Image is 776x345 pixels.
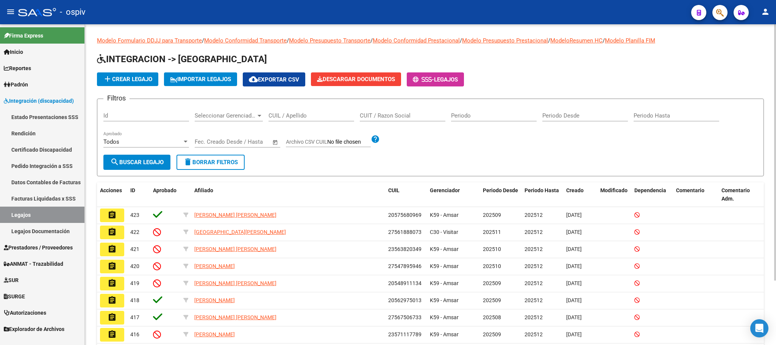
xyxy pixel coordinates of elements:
datatable-header-cell: Dependencia [631,182,673,207]
span: ID [130,187,135,193]
span: Comentario Adm. [721,187,750,202]
span: [PERSON_NAME] [PERSON_NAME] [194,246,276,252]
span: C30 - Visitar [430,229,458,235]
span: 27547895946 [388,263,422,269]
span: SUR [4,276,19,284]
span: [PERSON_NAME] [194,331,235,337]
span: Firma Express [4,31,43,40]
span: Periodo Desde [483,187,518,193]
span: Creado [566,187,584,193]
mat-icon: person [761,7,770,16]
span: K59 - Amsar [430,263,459,269]
span: 202509 [483,297,501,303]
mat-icon: assignment [108,262,117,271]
span: - [413,76,434,83]
mat-icon: assignment [108,279,117,288]
span: Padrón [4,80,28,89]
span: Archivo CSV CUIL [286,139,327,145]
span: [PERSON_NAME] [PERSON_NAME] [194,280,276,286]
span: Afiliado [194,187,213,193]
span: 202509 [483,280,501,286]
span: Seleccionar Gerenciador [195,112,256,119]
span: Explorador de Archivos [4,325,64,333]
span: 202509 [483,212,501,218]
mat-icon: add [103,74,112,83]
button: Crear Legajo [97,72,158,86]
span: K59 - Amsar [430,246,459,252]
a: ModeloResumen HC [550,37,603,44]
button: Descargar Documentos [311,72,401,86]
span: Modificado [600,187,628,193]
mat-icon: menu [6,7,15,16]
datatable-header-cell: Aprobado [150,182,180,207]
span: 202508 [483,314,501,320]
span: 27567506733 [388,314,422,320]
span: [DATE] [566,280,582,286]
span: 20575680969 [388,212,422,218]
span: 27561888073 [388,229,422,235]
span: 202512 [525,280,543,286]
input: Archivo CSV CUIL [327,139,371,146]
span: 419 [130,280,139,286]
span: Comentario [676,187,704,193]
mat-icon: assignment [108,210,117,220]
span: [PERSON_NAME] [PERSON_NAME] [194,314,276,320]
span: 202512 [525,331,543,337]
span: 202511 [483,229,501,235]
button: Borrar Filtros [176,155,245,170]
span: Todos [103,138,119,145]
h3: Filtros [103,93,130,103]
datatable-header-cell: CUIL [385,182,427,207]
span: - ospiv [60,4,86,20]
button: IMPORTAR LEGAJOS [164,72,237,86]
span: Gerenciador [430,187,460,193]
span: SURGE [4,292,25,301]
span: 422 [130,229,139,235]
mat-icon: assignment [108,227,117,237]
span: 418 [130,297,139,303]
mat-icon: cloud_download [249,75,258,84]
datatable-header-cell: Modificado [597,182,631,207]
span: Descargar Documentos [317,76,395,83]
span: [DATE] [566,263,582,269]
datatable-header-cell: Comentario [673,182,718,207]
span: [PERSON_NAME] [194,263,235,269]
mat-icon: delete [183,157,192,166]
datatable-header-cell: Comentario Adm. [718,182,764,207]
span: 20562975013 [388,297,422,303]
mat-icon: assignment [108,330,117,339]
button: Open calendar [271,138,280,147]
mat-icon: assignment [108,296,117,305]
span: [DATE] [566,212,582,218]
span: Prestadores / Proveedores [4,243,73,252]
span: K59 - Amsar [430,280,459,286]
span: [GEOGRAPHIC_DATA][PERSON_NAME] [194,229,286,235]
span: Dependencia [634,187,666,193]
span: Aprobado [153,187,176,193]
span: K59 - Amsar [430,212,459,218]
datatable-header-cell: Periodo Hasta [521,182,563,207]
span: 202512 [525,229,543,235]
span: 202510 [483,246,501,252]
span: 416 [130,331,139,337]
a: Modelo Conformidad Transporte [204,37,287,44]
button: -Legajos [407,72,464,86]
span: 202512 [525,212,543,218]
span: [DATE] [566,297,582,303]
span: Buscar Legajo [110,159,164,166]
a: Modelo Formulario DDJJ para Transporte [97,37,202,44]
span: [DATE] [566,246,582,252]
span: Periodo Hasta [525,187,559,193]
span: Reportes [4,64,31,72]
span: 423 [130,212,139,218]
span: 202512 [525,314,543,320]
datatable-header-cell: Gerenciador [427,182,480,207]
span: [PERSON_NAME] [194,297,235,303]
span: 421 [130,246,139,252]
span: INTEGRACION -> [GEOGRAPHIC_DATA] [97,54,267,64]
input: Fecha inicio [195,138,225,145]
input: Fecha fin [232,138,269,145]
datatable-header-cell: Periodo Desde [480,182,521,207]
span: [DATE] [566,331,582,337]
span: 202509 [483,331,501,337]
